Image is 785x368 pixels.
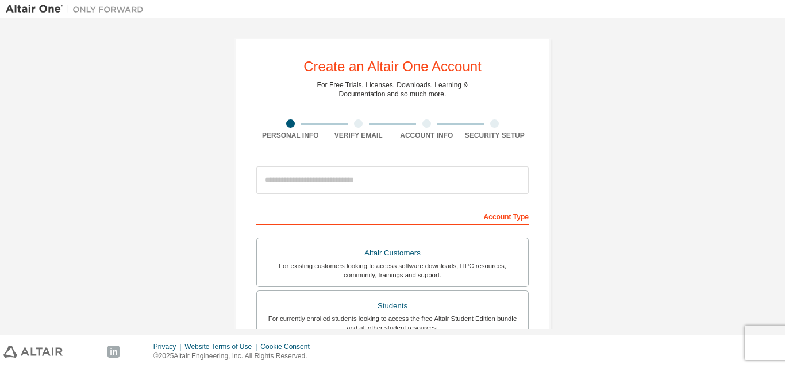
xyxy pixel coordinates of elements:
div: Create an Altair One Account [303,60,482,73]
div: Verify Email [325,131,393,140]
div: Security Setup [461,131,529,140]
img: Altair One [6,3,149,15]
img: altair_logo.svg [3,346,63,358]
div: Account Info [392,131,461,140]
div: Account Type [256,207,529,225]
img: linkedin.svg [107,346,120,358]
div: Cookie Consent [260,342,316,351]
div: Students [264,298,521,314]
div: Privacy [153,342,184,351]
div: For existing customers looking to access software downloads, HPC resources, community, trainings ... [264,261,521,280]
div: Website Terms of Use [184,342,260,351]
div: Altair Customers [264,245,521,261]
div: For Free Trials, Licenses, Downloads, Learning & Documentation and so much more. [317,80,468,99]
div: For currently enrolled students looking to access the free Altair Student Edition bundle and all ... [264,314,521,332]
div: Personal Info [256,131,325,140]
p: © 2025 Altair Engineering, Inc. All Rights Reserved. [153,351,317,361]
